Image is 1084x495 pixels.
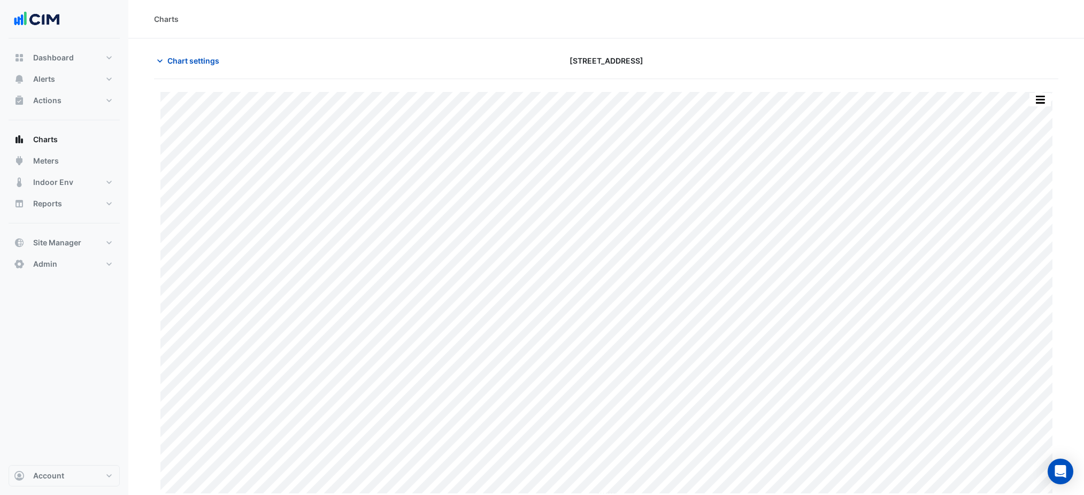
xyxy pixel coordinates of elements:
[14,156,25,166] app-icon: Meters
[33,52,74,63] span: Dashboard
[14,237,25,248] app-icon: Site Manager
[9,90,120,111] button: Actions
[33,134,58,145] span: Charts
[33,156,59,166] span: Meters
[13,9,61,30] img: Company Logo
[9,150,120,172] button: Meters
[14,259,25,269] app-icon: Admin
[33,74,55,84] span: Alerts
[9,129,120,150] button: Charts
[33,237,81,248] span: Site Manager
[9,253,120,275] button: Admin
[1048,459,1073,484] div: Open Intercom Messenger
[570,55,643,66] span: [STREET_ADDRESS]
[9,68,120,90] button: Alerts
[14,198,25,209] app-icon: Reports
[14,177,25,188] app-icon: Indoor Env
[154,51,226,70] button: Chart settings
[33,177,73,188] span: Indoor Env
[14,52,25,63] app-icon: Dashboard
[9,232,120,253] button: Site Manager
[154,13,179,25] div: Charts
[33,259,57,269] span: Admin
[1029,93,1051,106] button: More Options
[33,470,64,481] span: Account
[33,95,61,106] span: Actions
[14,74,25,84] app-icon: Alerts
[14,95,25,106] app-icon: Actions
[14,134,25,145] app-icon: Charts
[9,47,120,68] button: Dashboard
[9,172,120,193] button: Indoor Env
[167,55,219,66] span: Chart settings
[33,198,62,209] span: Reports
[9,193,120,214] button: Reports
[9,465,120,486] button: Account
